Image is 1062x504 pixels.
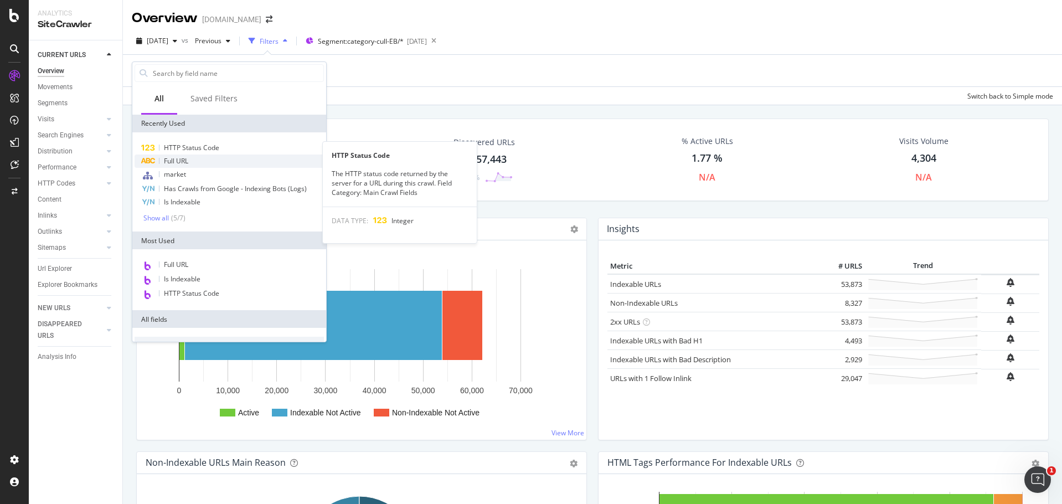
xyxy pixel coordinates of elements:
input: Search by field name [152,65,323,81]
div: Content [38,194,61,205]
a: URLs with 1 Follow Inlink [610,373,692,383]
div: N/A [915,171,932,184]
svg: A chart. [146,258,574,431]
div: Performance [38,162,76,173]
div: URLs [135,337,324,354]
div: gear [1032,460,1039,467]
td: 29,047 [821,369,865,388]
span: Full URL [164,260,188,269]
a: Content [38,194,115,205]
div: Visits Volume [899,136,948,147]
div: [DATE] [407,37,427,46]
a: Inlinks [38,210,104,222]
text: 60,000 [460,386,484,395]
div: Segments [38,97,68,109]
div: % Active URLs [682,136,733,147]
div: Overview [38,65,64,77]
span: Is Indexable [164,274,200,284]
div: All [154,93,164,104]
text: Active [238,408,259,417]
text: Non-Indexable Not Active [392,408,480,417]
div: Switch back to Simple mode [967,91,1053,101]
th: Metric [607,258,821,275]
div: Analysis Info [38,351,76,363]
div: bell-plus [1007,335,1014,343]
a: Distribution [38,146,104,157]
div: 1.77 % [692,151,723,166]
div: Filters [260,37,279,46]
div: HTTP Status Code [323,151,477,160]
div: Outlinks [38,226,62,238]
a: Segments [38,97,115,109]
div: Visits [38,114,54,125]
span: Full URL [164,156,188,166]
div: Non-Indexable URLs Main Reason [146,457,286,468]
div: Sitemaps [38,242,66,254]
span: HTTP Status Code [164,143,219,152]
div: Url Explorer [38,263,72,275]
text: 30,000 [314,386,338,395]
div: CURRENT URLS [38,49,86,61]
div: N/A [699,171,715,184]
div: bell-plus [1007,353,1014,362]
text: Indexable Not Active [290,408,361,417]
th: # URLS [821,258,865,275]
div: arrow-right-arrow-left [266,16,272,23]
div: Analytics [38,9,114,18]
div: bell-plus [1007,278,1014,287]
button: Previous [190,32,235,50]
a: Non-Indexable URLs [610,298,678,308]
div: gear [570,460,578,467]
text: 0 [177,386,182,395]
div: DISAPPEARED URLS [38,318,94,342]
span: Is Indexable [164,197,200,207]
a: Visits [38,114,104,125]
div: 4,304 [911,151,936,166]
iframe: Intercom live chat [1024,466,1051,493]
div: Distribution [38,146,73,157]
div: bell-plus [1007,297,1014,306]
span: Segment: category-cull-EB/* [318,37,404,46]
div: Discovered URLs [453,137,515,148]
span: market [164,169,186,179]
div: HTTP Codes [38,178,75,189]
div: Saved Filters [190,93,238,104]
td: 4,493 [821,331,865,350]
a: Indexable URLs with Bad Description [610,354,731,364]
a: Overview [38,65,115,77]
span: 2025 Oct. 2nd [147,36,168,45]
button: Switch back to Simple mode [963,87,1053,105]
div: SiteCrawler [38,18,114,31]
div: HTML Tags Performance for Indexable URLs [607,457,792,468]
td: 53,873 [821,312,865,331]
i: Options [570,225,578,233]
div: NEW URLS [38,302,70,314]
div: ( 5 / 7 ) [169,213,185,223]
div: bell-plus [1007,316,1014,325]
a: NEW URLS [38,302,104,314]
div: Inlinks [38,210,57,222]
div: Recently Used [132,115,326,132]
span: HTTP Status Code [164,289,219,298]
span: vs [182,35,190,45]
div: [DOMAIN_NAME] [202,14,261,25]
td: 2,929 [821,350,865,369]
div: Explorer Bookmarks [38,279,97,291]
th: Trend [865,258,981,275]
h4: Insights [607,222,640,236]
span: Has Crawls from Google - Indexing Bots (Logs) [164,184,307,193]
button: Segment:category-cull-EB/*[DATE] [301,32,427,50]
a: DISAPPEARED URLS [38,318,104,342]
div: Show all [143,214,169,222]
a: Outlinks [38,226,104,238]
div: bell-plus [1007,372,1014,381]
a: Url Explorer [38,263,115,275]
button: [DATE] [132,32,182,50]
div: Movements [38,81,73,93]
text: 20,000 [265,386,288,395]
a: CURRENT URLS [38,49,104,61]
text: 50,000 [411,386,435,395]
span: 1 [1047,466,1056,475]
div: Overview [132,9,198,28]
